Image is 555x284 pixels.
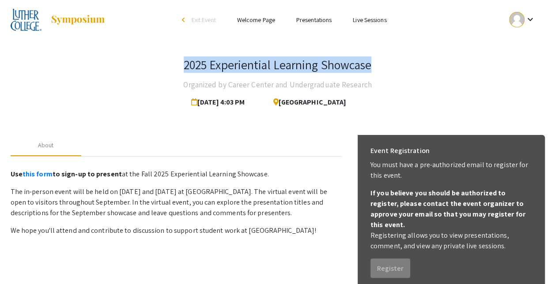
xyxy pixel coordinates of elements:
[11,169,122,179] strong: Use to sign-up to present
[237,16,275,24] a: Welcome Page
[266,93,346,111] span: [GEOGRAPHIC_DATA]
[353,16,386,24] a: Live Sessions
[184,57,372,72] h3: 2025 Experiential Learning Showcase
[11,187,342,218] p: The in-person event will be held on [DATE] and [DATE] at [GEOGRAPHIC_DATA]. The virtual event wil...
[183,76,371,93] h4: Organized by Career Center and Undergraduate Research
[500,10,544,30] button: Expand account dropdown
[11,225,342,236] p: We hope you'll attend and contribute to discussion to support student work at [GEOGRAPHIC_DATA]!
[11,169,342,179] p: at the Fall 2025 Experiential Learning Showcase.
[370,230,532,251] p: Registering allows you to view presentations, comment, and view any private live sessions.
[525,14,535,25] mat-icon: Expand account dropdown
[296,16,332,24] a: Presentations
[23,169,53,179] a: this form
[11,9,42,31] img: 2025 Experiential Learning Showcase
[7,244,38,277] iframe: Chat
[370,258,410,278] button: Register
[182,17,187,22] div: arrow_back_ios
[370,142,430,160] h6: Event Registration
[191,93,249,111] span: [DATE] 4:03 PM
[370,160,532,181] p: You must have a pre-authorized email to register for this event.
[50,15,106,25] img: Symposium by ForagerOne
[38,141,54,150] div: About
[370,188,525,229] b: If you believe you should be authorized to register, please contact the event organizer to approv...
[11,9,106,31] a: 2025 Experiential Learning Showcase
[192,16,216,24] span: Exit Event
